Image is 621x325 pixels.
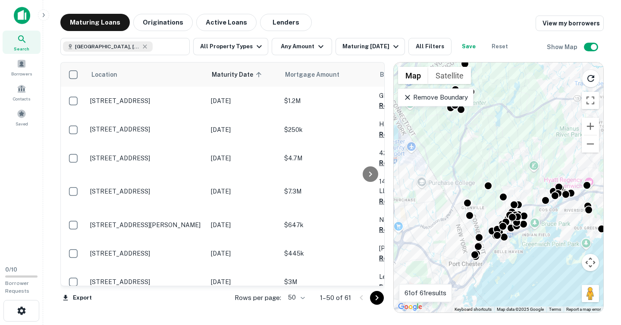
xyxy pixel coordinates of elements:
[379,225,449,235] button: Request Borrower Info
[90,221,202,229] p: [STREET_ADDRESS][PERSON_NAME]
[14,7,30,24] img: capitalize-icon.png
[75,43,140,50] span: [GEOGRAPHIC_DATA], [GEOGRAPHIC_DATA], [GEOGRAPHIC_DATA]
[403,92,467,103] p: Remove Boundary
[428,67,471,84] button: Show satellite imagery
[379,244,465,253] p: [PERSON_NAME]
[394,62,603,312] div: 0 0
[549,307,561,312] a: Terms (opens in new tab)
[16,120,28,127] span: Saved
[398,67,428,84] button: Show street map
[408,38,452,55] button: All Filters
[193,38,268,55] button: All Property Types
[379,100,449,111] button: Request Borrower Info
[3,81,41,104] a: Contacts
[284,125,370,134] p: $250k
[379,177,465,196] p: 145 [PERSON_NAME] REO LLC
[211,249,276,258] p: [DATE]
[536,16,604,31] a: View my borrowers
[284,153,370,163] p: $4.7M
[211,220,276,230] p: [DATE]
[212,69,264,80] span: Maturity Date
[582,69,600,87] button: Reload search area
[582,135,599,153] button: Zoom out
[90,154,202,162] p: [STREET_ADDRESS]
[14,45,29,52] span: Search
[396,301,424,312] a: Open this area in Google Maps (opens a new window)
[578,256,621,297] iframe: Chat Widget
[379,196,449,206] button: Request Borrower Info
[5,280,29,294] span: Borrower Requests
[3,106,41,129] a: Saved
[379,148,465,158] p: 420 Field PT JV Hold CO
[379,91,465,100] p: GPG EH LLC
[90,125,202,133] p: [STREET_ADDRESS]
[284,220,370,230] p: $647k
[211,187,276,196] p: [DATE]
[285,291,306,304] div: 50
[211,153,276,163] p: [DATE]
[284,277,370,287] p: $3M
[211,96,276,106] p: [DATE]
[285,69,351,80] span: Mortgage Amount
[11,70,32,77] span: Borrowers
[5,266,17,273] span: 0 / 10
[3,56,41,79] a: Borrowers
[280,62,375,87] th: Mortgage Amount
[60,291,94,304] button: Export
[90,97,202,105] p: [STREET_ADDRESS]
[379,282,449,292] button: Request Borrower Info
[60,14,130,31] button: Maturing Loans
[370,291,384,305] button: Go to next page
[90,187,202,195] p: [STREET_ADDRESS]
[196,14,257,31] button: Active Loans
[320,293,351,303] p: 1–50 of 61
[497,307,544,312] span: Map data ©2025 Google
[211,125,276,134] p: [DATE]
[211,277,276,287] p: [DATE]
[284,249,370,258] p: $445k
[566,307,601,312] a: Report a map error
[379,129,449,140] button: Request Borrower Info
[91,69,117,80] span: Location
[260,14,312,31] button: Lenders
[486,38,514,55] button: Reset
[380,69,425,80] span: Borrower Name
[582,92,599,109] button: Toggle fullscreen view
[342,41,401,52] div: Maturing [DATE]
[379,272,465,281] p: Ledgeview TER LLC
[13,95,30,102] span: Contacts
[582,118,599,135] button: Zoom in
[547,42,579,52] h6: Show Map
[405,288,446,298] p: 61 of 61 results
[272,38,332,55] button: Any Amount
[90,250,202,257] p: [STREET_ADDRESS]
[379,158,449,168] button: Request Borrower Info
[396,301,424,312] img: Google
[90,278,202,286] p: [STREET_ADDRESS]
[133,14,193,31] button: Originations
[379,215,465,225] p: Newfield Prop 3 LLC
[3,31,41,54] a: Search
[379,119,465,129] p: Half WAY Tree Hldg LLC
[284,187,370,196] p: $7.3M
[86,62,207,87] th: Location
[284,96,370,106] p: $1.2M
[455,38,483,55] button: Save your search to get updates of matches that match your search criteria.
[207,62,280,87] th: Maturity Date
[379,253,449,263] button: Request Borrower Info
[455,306,492,312] button: Keyboard shortcuts
[582,254,599,271] button: Map camera controls
[336,38,405,55] button: Maturing [DATE]
[235,293,281,303] p: Rows per page:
